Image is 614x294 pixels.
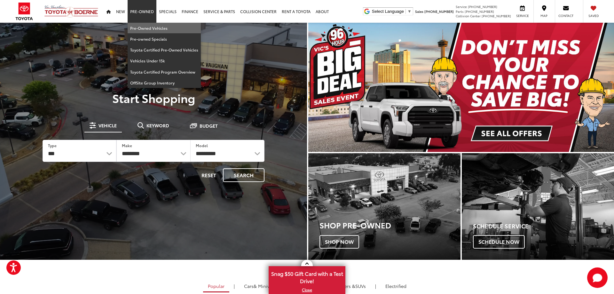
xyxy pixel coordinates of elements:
span: Contact [558,13,573,18]
span: [PHONE_NUMBER] [465,9,494,14]
label: Model [196,143,208,148]
img: Big Deal Sales Event [308,23,614,152]
span: Service [515,13,530,18]
label: Type [48,143,57,148]
img: Vic Vaughan Toyota of Boerne [44,5,98,18]
span: [PHONE_NUMBER] [468,4,497,9]
a: Select Language​ [372,9,412,14]
span: Service [456,4,467,9]
span: [PHONE_NUMBER] [482,13,511,18]
span: Shop Now [319,235,359,249]
span: Keyword [146,123,169,128]
a: Electrified [381,281,411,291]
label: Make [122,143,132,148]
div: carousel slide number 1 of 1 [308,23,614,152]
a: Schedule Service Schedule Now [462,153,614,260]
span: Saved [586,13,601,18]
a: SUVs [322,281,371,291]
button: Search [223,168,264,182]
h3: Shop Pre-Owned [319,221,460,229]
span: Parts [456,9,464,14]
span: ▼ [407,9,412,14]
h4: Schedule Service [473,223,614,229]
section: Carousel section with vehicle pictures - may contain disclaimers. [308,23,614,152]
a: Pre-owned Specials [128,34,201,44]
span: Budget [200,123,218,128]
button: Toggle Chat Window [587,267,608,288]
span: & Minivan [254,283,275,289]
span: Snag $50 Gift Card with a Test Drive! [269,267,345,286]
li: | [374,283,378,289]
a: Toyota Certified Pre-Owned Vehicles [128,44,201,55]
a: Shop Pre-Owned Shop Now [308,153,460,260]
svg: Start Chat [587,267,608,288]
span: Vehicle [98,123,117,128]
li: | [232,283,236,289]
a: Popular [203,281,229,292]
a: Toyota Certified Program Overview [128,67,201,77]
p: Start Shopping [27,91,280,104]
a: Pre-Owned Vehicles [128,23,201,34]
div: Toyota [308,153,460,260]
span: Select Language [372,9,404,14]
span: Sales [415,9,423,14]
a: OffSite Group Inventory [128,77,201,88]
span: Collision Center [456,13,481,18]
button: Reset [196,168,222,182]
div: Toyota [462,153,614,260]
span: Map [537,13,551,18]
span: Schedule Now [473,235,525,249]
span: [PHONE_NUMBER] [424,9,454,14]
a: Cars [239,281,280,291]
a: Vehicles Under 15k [128,55,201,66]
